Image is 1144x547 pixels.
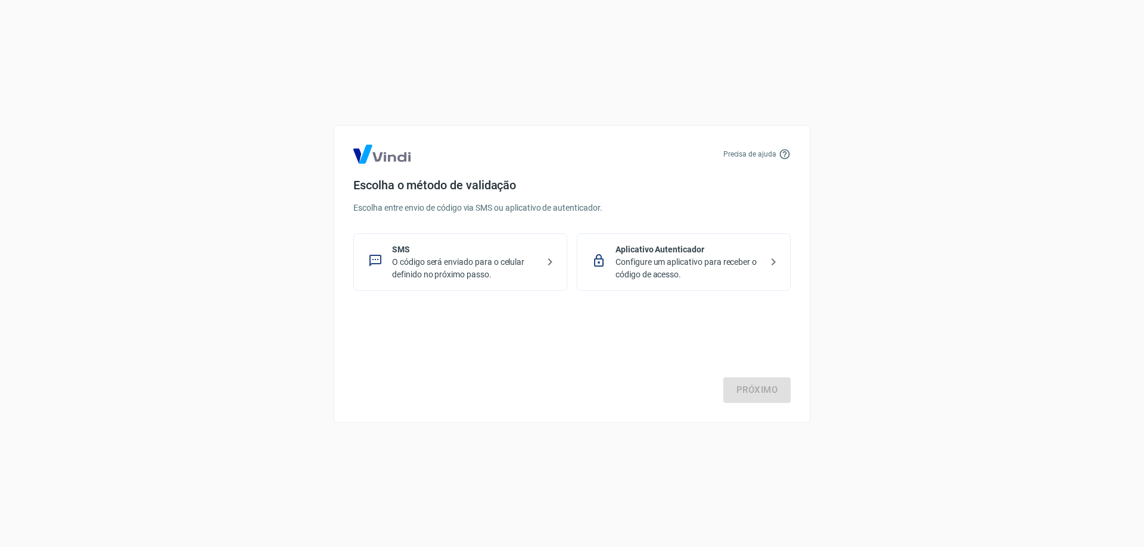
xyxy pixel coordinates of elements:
[615,243,761,256] p: Aplicativo Autenticador
[723,149,776,160] p: Precisa de ajuda
[577,233,791,291] div: Aplicativo AutenticadorConfigure um aplicativo para receber o código de acesso.
[353,145,411,164] img: Logo Vind
[392,256,538,281] p: O código será enviado para o celular definido no próximo passo.
[353,233,567,291] div: SMSO código será enviado para o celular definido no próximo passo.
[392,243,538,256] p: SMS
[615,256,761,281] p: Configure um aplicativo para receber o código de acesso.
[353,178,791,192] h4: Escolha o método de validação
[353,202,791,214] p: Escolha entre envio de código via SMS ou aplicativo de autenticador.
